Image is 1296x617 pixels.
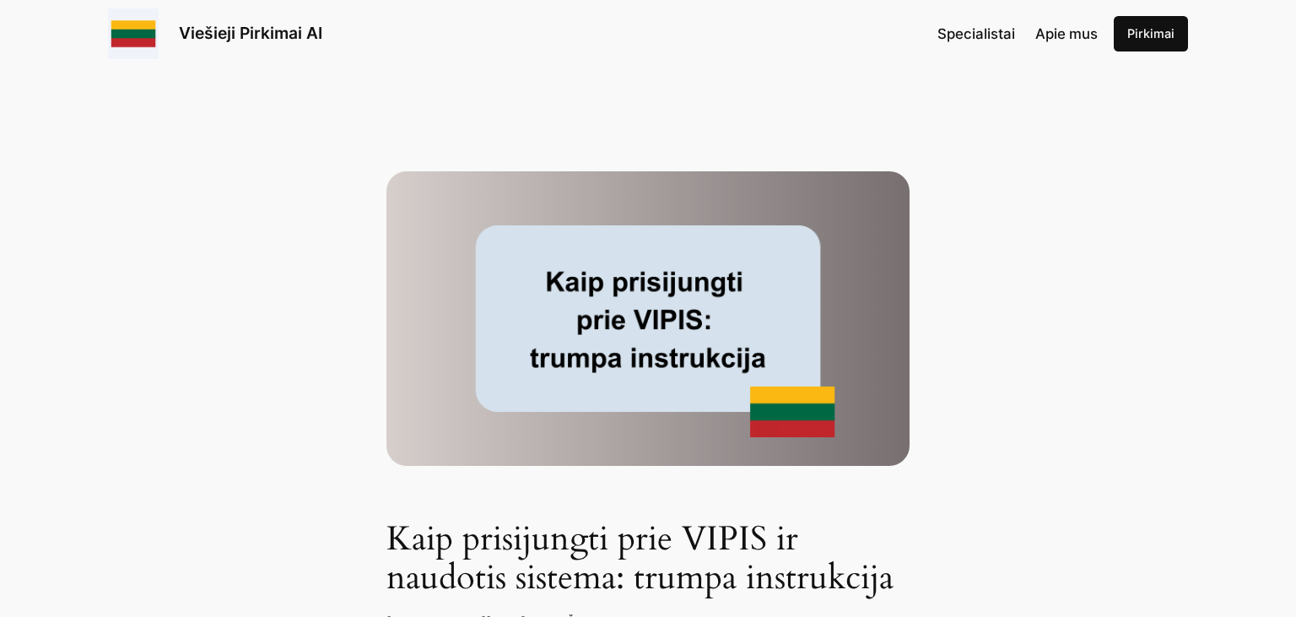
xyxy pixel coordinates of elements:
span: Specialistai [937,25,1015,42]
a: Viešieji Pirkimai AI [179,23,322,43]
a: Pirkimai [1114,16,1188,51]
nav: Navigation [937,23,1098,45]
img: Viešieji pirkimai logo [108,8,159,59]
a: Apie mus [1035,23,1098,45]
span: Apie mus [1035,25,1098,42]
h1: Kaip prisijungti prie VIPIS ir naudotis sistema: trumpa instrukcija [386,520,910,598]
a: Specialistai [937,23,1015,45]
